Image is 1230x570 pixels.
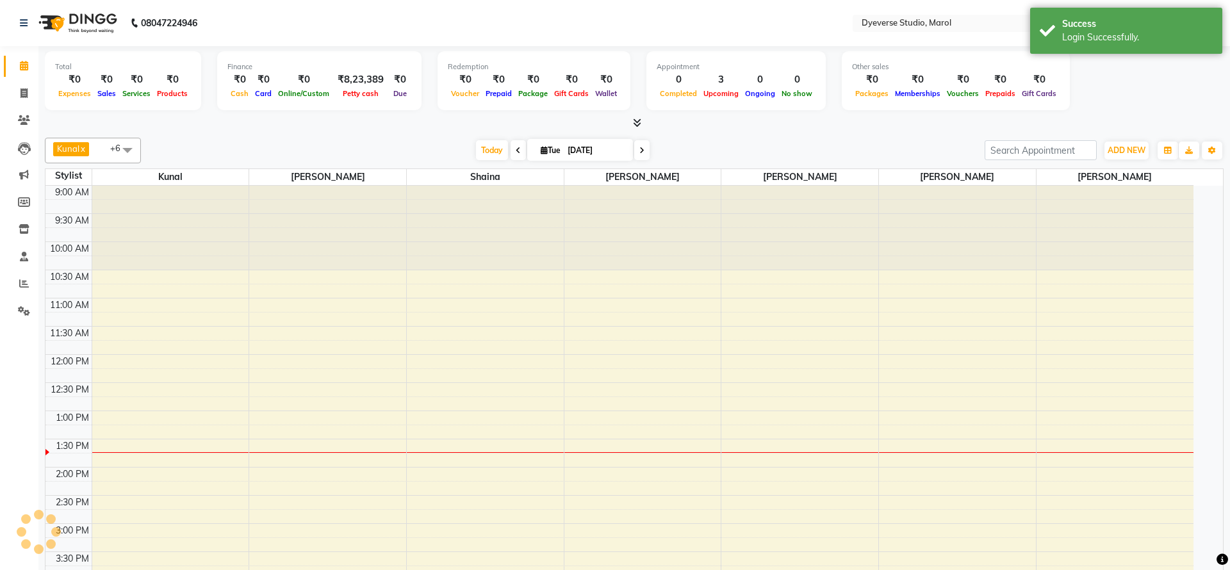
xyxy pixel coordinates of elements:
[53,496,92,509] div: 2:30 PM
[982,89,1019,98] span: Prepaids
[57,143,79,154] span: Kunal
[700,89,742,98] span: Upcoming
[119,89,154,98] span: Services
[53,439,92,453] div: 1:30 PM
[389,72,411,87] div: ₹0
[332,72,389,87] div: ₹8,23,389
[92,169,249,185] span: Kunal
[448,61,620,72] div: Redemption
[47,242,92,256] div: 10:00 AM
[1019,89,1060,98] span: Gift Cards
[448,72,482,87] div: ₹0
[657,72,700,87] div: 0
[892,72,944,87] div: ₹0
[657,61,816,72] div: Appointment
[53,411,92,425] div: 1:00 PM
[47,270,92,284] div: 10:30 AM
[476,140,508,160] span: Today
[592,89,620,98] span: Wallet
[79,143,85,154] a: x
[515,89,551,98] span: Package
[53,552,92,566] div: 3:30 PM
[448,89,482,98] span: Voucher
[249,169,406,185] span: [PERSON_NAME]
[551,89,592,98] span: Gift Cards
[252,72,275,87] div: ₹0
[537,145,564,155] span: Tue
[154,72,191,87] div: ₹0
[778,72,816,87] div: 0
[852,72,892,87] div: ₹0
[1104,142,1149,159] button: ADD NEW
[721,169,878,185] span: [PERSON_NAME]
[47,327,92,340] div: 11:30 AM
[53,214,92,227] div: 9:30 AM
[742,89,778,98] span: Ongoing
[55,89,94,98] span: Expenses
[48,355,92,368] div: 12:00 PM
[154,89,191,98] span: Products
[944,89,982,98] span: Vouchers
[592,72,620,87] div: ₹0
[252,89,275,98] span: Card
[982,72,1019,87] div: ₹0
[33,5,120,41] img: logo
[227,89,252,98] span: Cash
[55,61,191,72] div: Total
[1108,145,1145,155] span: ADD NEW
[1062,31,1213,44] div: Login Successfully.
[53,468,92,481] div: 2:00 PM
[53,524,92,537] div: 3:00 PM
[700,72,742,87] div: 3
[657,89,700,98] span: Completed
[551,72,592,87] div: ₹0
[852,61,1060,72] div: Other sales
[48,383,92,396] div: 12:30 PM
[564,141,628,160] input: 2025-09-02
[985,140,1097,160] input: Search Appointment
[45,169,92,183] div: Stylist
[227,72,252,87] div: ₹0
[55,72,94,87] div: ₹0
[879,169,1036,185] span: [PERSON_NAME]
[110,143,130,153] span: +6
[778,89,816,98] span: No show
[407,169,564,185] span: Shaina
[1019,72,1060,87] div: ₹0
[53,186,92,199] div: 9:00 AM
[564,169,721,185] span: [PERSON_NAME]
[944,72,982,87] div: ₹0
[390,89,410,98] span: Due
[852,89,892,98] span: Packages
[94,89,119,98] span: Sales
[482,89,515,98] span: Prepaid
[275,89,332,98] span: Online/Custom
[742,72,778,87] div: 0
[892,89,944,98] span: Memberships
[340,89,382,98] span: Petty cash
[141,5,197,41] b: 08047224946
[47,298,92,312] div: 11:00 AM
[482,72,515,87] div: ₹0
[1062,17,1213,31] div: Success
[227,61,411,72] div: Finance
[1037,169,1193,185] span: [PERSON_NAME]
[119,72,154,87] div: ₹0
[94,72,119,87] div: ₹0
[515,72,551,87] div: ₹0
[275,72,332,87] div: ₹0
